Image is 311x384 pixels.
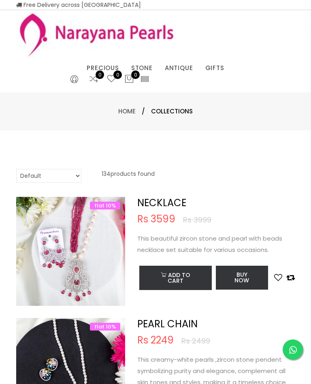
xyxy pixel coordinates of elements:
span: Rs 2249 [137,335,174,345]
button: Buy Now [216,266,268,290]
span: Free Delivery across [GEOGRAPHIC_DATA] [16,1,141,9]
a: PRECIOUS [87,62,119,74]
a: STONE [131,62,153,74]
button: Add to cart [139,266,212,290]
a: NECKLACE [137,196,186,209]
a: ANTIQUE [165,62,193,74]
button: Add to wishlist [274,273,282,282]
span: 0 [113,70,122,79]
p: 134 products found [102,169,155,183]
p: This beautiful zircon stone and pearl with beads necklace set suitable for various occasions. [137,233,295,256]
span: 0 [131,70,140,79]
a: GIFTS [205,62,224,74]
span: / [142,107,145,116]
span: Collections [151,107,193,116]
span: Rs 2499 [181,337,210,345]
span: 0 [96,70,104,79]
a: Home [118,107,136,115]
a: 0 [107,74,116,85]
span: Rs 3599 [137,214,175,224]
span: Rs 3999 [183,216,211,224]
a: 0 [89,74,98,85]
span: flat 10% [90,202,120,209]
a: PEARL CHAIN [137,317,198,331]
button: Add to compare [286,273,295,282]
button: 0 [124,74,134,85]
span: flat 10% [90,323,120,331]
